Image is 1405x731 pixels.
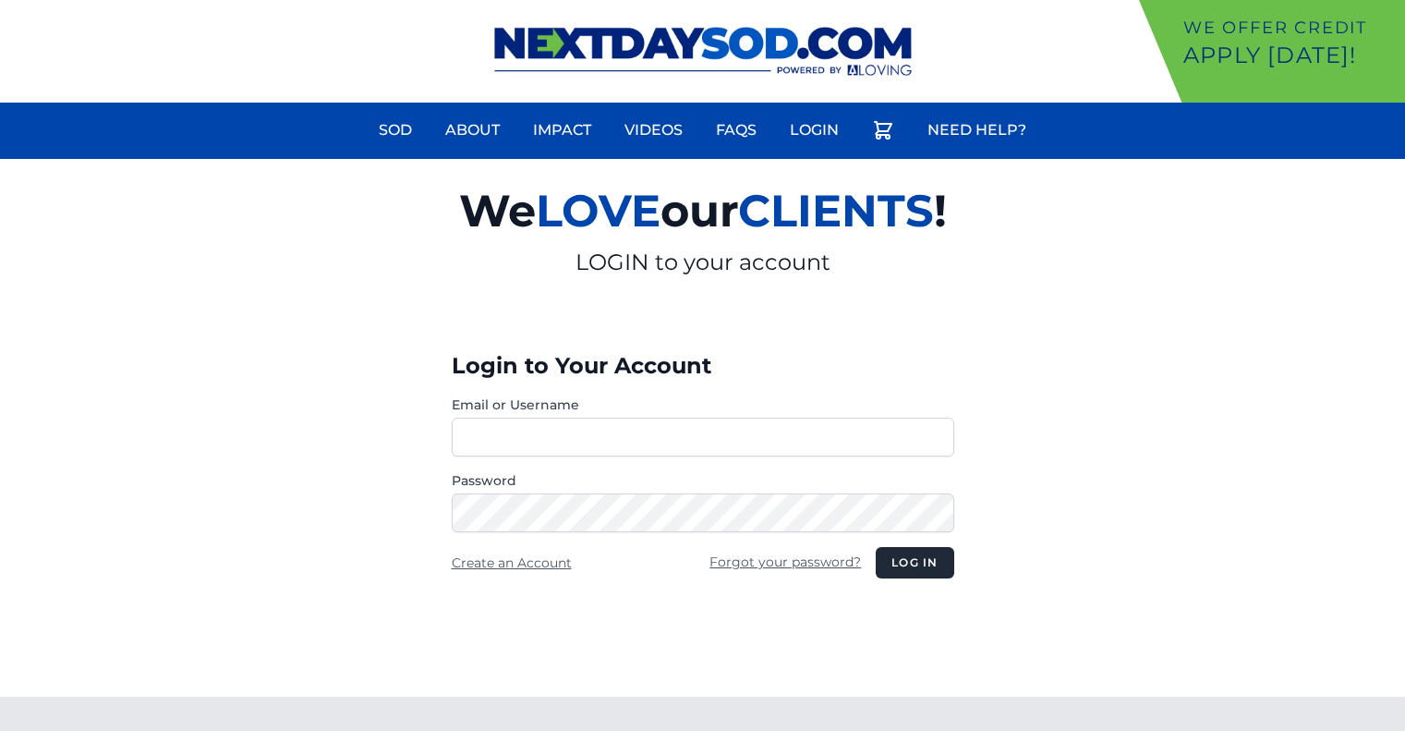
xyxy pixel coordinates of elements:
label: Password [452,471,954,490]
a: Sod [368,108,423,152]
h3: Login to Your Account [452,351,954,381]
label: Email or Username [452,396,954,414]
p: We offer Credit [1183,15,1398,41]
a: FAQs [705,108,768,152]
p: Apply [DATE]! [1183,41,1398,70]
a: About [434,108,511,152]
span: CLIENTS [738,184,934,238]
a: Videos [613,108,694,152]
p: LOGIN to your account [245,248,1161,277]
a: Create an Account [452,554,572,571]
button: Log in [876,547,953,579]
a: Impact [522,108,602,152]
a: Login [779,108,850,152]
h2: We our ! [245,174,1161,248]
a: Forgot your password? [709,554,861,570]
span: LOVE [536,184,660,238]
a: Need Help? [916,108,1037,152]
